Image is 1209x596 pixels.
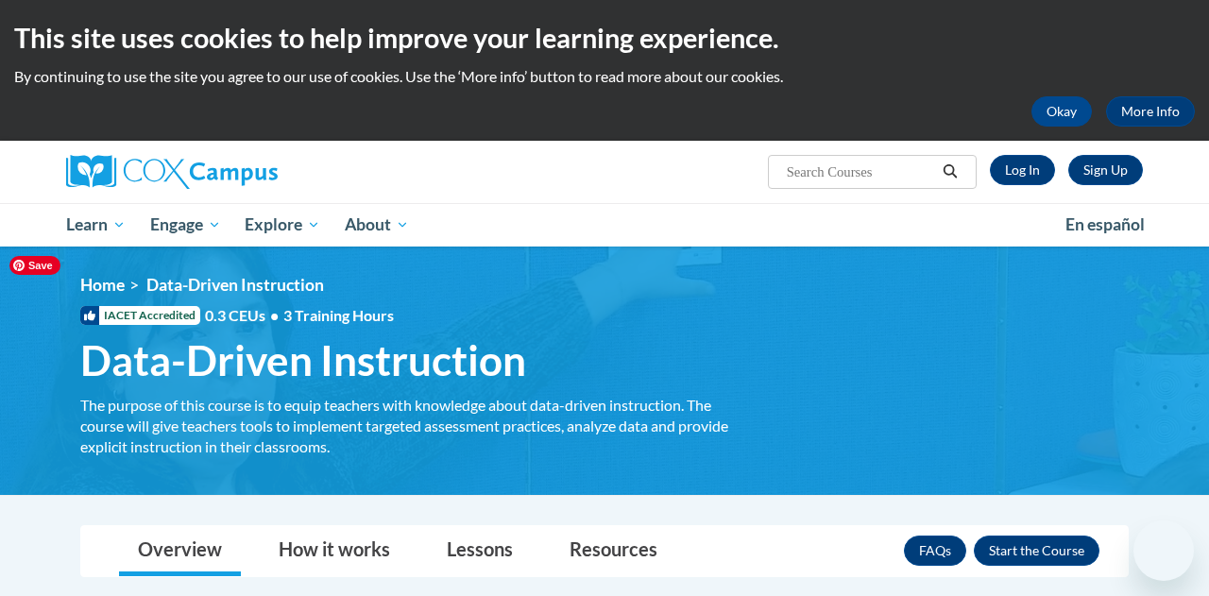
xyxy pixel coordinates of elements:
[551,526,676,576] a: Resources
[260,526,409,576] a: How it works
[14,19,1195,57] h2: This site uses cookies to help improve your learning experience.
[232,203,332,247] a: Explore
[80,275,125,295] a: Home
[66,155,406,189] a: Cox Campus
[1065,214,1145,234] span: En español
[974,536,1099,566] button: Enroll
[1031,96,1092,127] button: Okay
[1053,205,1157,245] a: En español
[80,335,526,385] span: Data-Driven Instruction
[332,203,421,247] a: About
[283,306,394,324] span: 3 Training Hours
[52,203,1157,247] div: Main menu
[990,155,1055,185] a: Log In
[245,213,320,236] span: Explore
[1106,96,1195,127] a: More Info
[66,213,126,236] span: Learn
[150,213,221,236] span: Engage
[146,275,324,295] span: Data-Driven Instruction
[138,203,233,247] a: Engage
[119,526,241,576] a: Overview
[80,395,732,457] div: The purpose of this course is to equip teachers with knowledge about data-driven instruction. The...
[9,256,60,275] span: Save
[205,305,394,326] span: 0.3 CEUs
[1068,155,1143,185] a: Register
[80,306,200,325] span: IACET Accredited
[345,213,409,236] span: About
[785,161,936,183] input: Search Courses
[54,203,138,247] a: Learn
[904,536,966,566] a: FAQs
[428,526,532,576] a: Lessons
[1133,520,1194,581] iframe: Button to launch messaging window
[66,155,278,189] img: Cox Campus
[936,161,964,183] button: Search
[270,306,279,324] span: •
[14,66,1195,87] p: By continuing to use the site you agree to our use of cookies. Use the ‘More info’ button to read...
